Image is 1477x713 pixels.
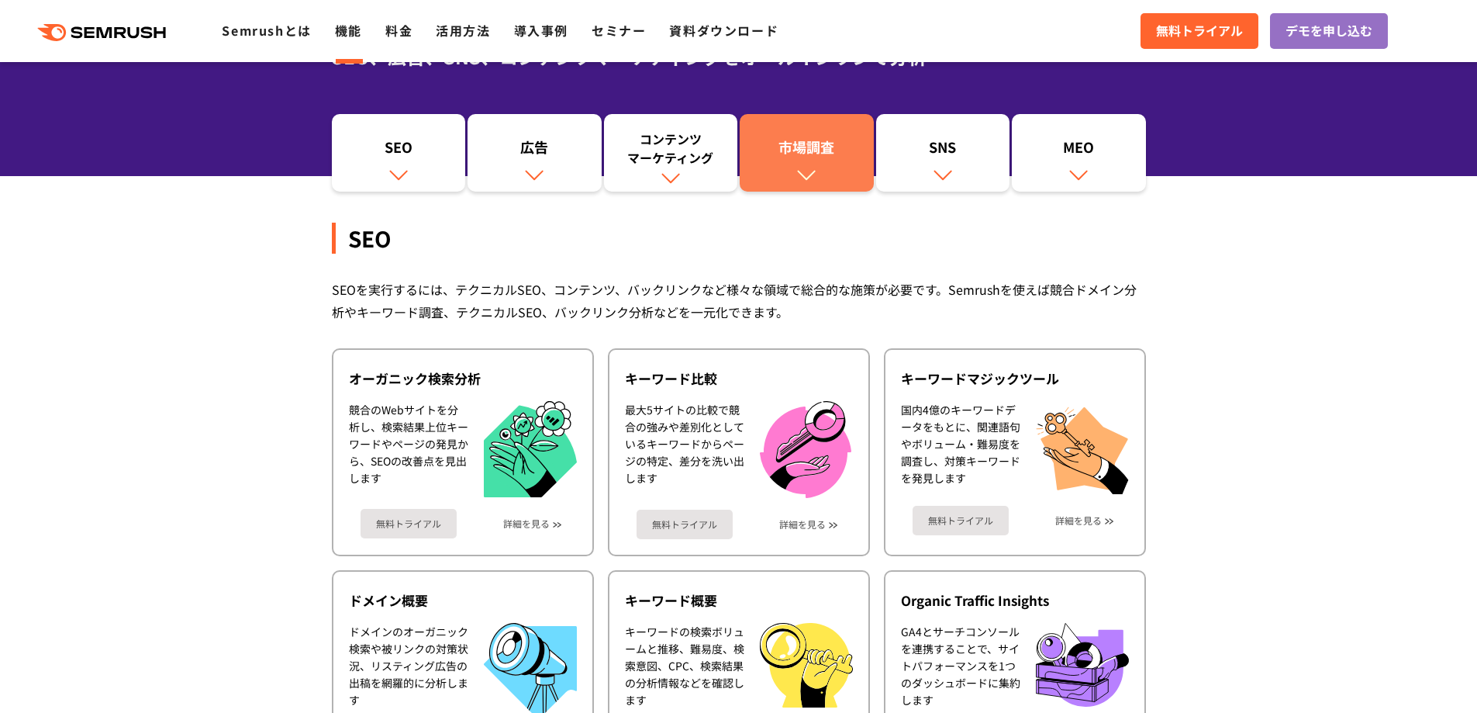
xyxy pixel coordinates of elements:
[625,591,853,610] div: キーワード概要
[436,21,490,40] a: 活用方法
[349,401,468,498] div: 競合のWebサイトを分析し、検索結果上位キーワードやページの発見から、SEOの改善点を見出します
[222,21,311,40] a: Semrushとは
[503,518,550,529] a: 詳細を見る
[514,21,568,40] a: 導入事例
[913,506,1009,535] a: 無料トライアル
[625,401,744,498] div: 最大5サイトの比較で競合の強みや差別化としているキーワードからページの特定、差分を洗い出します
[1036,401,1129,494] img: キーワードマジックツール
[1141,13,1258,49] a: 無料トライアル
[484,401,577,498] img: オーガニック検索分析
[625,369,853,388] div: キーワード比較
[901,369,1129,388] div: キーワードマジックツール
[760,623,853,708] img: キーワード概要
[1285,21,1372,41] span: デモを申し込む
[1012,114,1146,192] a: MEO
[612,130,730,167] div: コンテンツ マーケティング
[604,114,738,192] a: コンテンツマーケティング
[349,591,577,610] div: ドメイン概要
[332,114,466,192] a: SEO
[625,623,744,708] div: キーワードの検索ボリュームと推移、難易度、検索意図、CPC、検索結果の分析情報などを確認します
[361,509,457,538] a: 無料トライアル
[876,114,1010,192] a: SNS
[332,279,1146,324] div: SEOを実行するには、テクニカルSEO、コンテンツ、バックリンクなど様々な領域で総合的な施策が必要です。Semrushを使えば競合ドメイン分析やキーワード調査、テクニカルSEO、バックリンク分析...
[1036,623,1129,707] img: Organic Traffic Insights
[349,369,577,388] div: オーガニック検索分析
[901,401,1020,494] div: 国内4億のキーワードデータをもとに、関連語句やボリューム・難易度を調査し、対策キーワードを発見します
[1055,515,1102,526] a: 詳細を見る
[385,21,412,40] a: 料金
[1270,13,1388,49] a: デモを申し込む
[1020,137,1138,164] div: MEO
[884,137,1002,164] div: SNS
[901,591,1129,610] div: Organic Traffic Insights
[901,623,1020,708] div: GA4とサーチコンソールを連携することで、サイトパフォーマンスを1つのダッシュボードに集約します
[335,21,362,40] a: 機能
[1156,21,1243,41] span: 無料トライアル
[332,223,1146,254] div: SEO
[592,21,646,40] a: セミナー
[740,114,874,192] a: 市場調査
[760,401,851,498] img: キーワード比較
[747,137,866,164] div: 市場調査
[475,137,594,164] div: 広告
[340,137,458,164] div: SEO
[468,114,602,192] a: 広告
[637,510,733,539] a: 無料トライアル
[779,519,826,530] a: 詳細を見る
[669,21,778,40] a: 資料ダウンロード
